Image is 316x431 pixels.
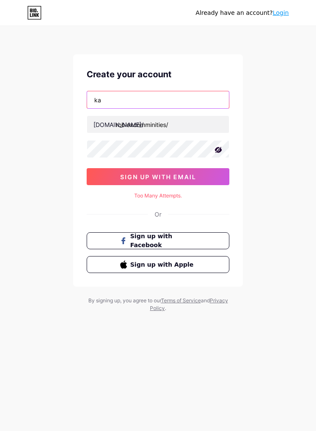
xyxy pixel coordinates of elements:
[196,8,289,17] div: Already have an account?
[130,260,196,269] span: Sign up with Apple
[93,120,144,129] div: [DOMAIN_NAME]/
[87,232,229,249] button: Sign up with Facebook
[87,256,229,273] button: Sign up with Apple
[87,168,229,185] button: sign up with email
[130,232,196,250] span: Sign up with Facebook
[87,91,229,108] input: Email
[161,297,201,304] a: Terms of Service
[155,210,161,219] div: Or
[87,116,229,133] input: username
[120,173,196,180] span: sign up with email
[273,9,289,16] a: Login
[87,68,229,81] div: Create your account
[86,297,230,312] div: By signing up, you agree to our and .
[87,192,229,200] div: Too Many Attempts.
